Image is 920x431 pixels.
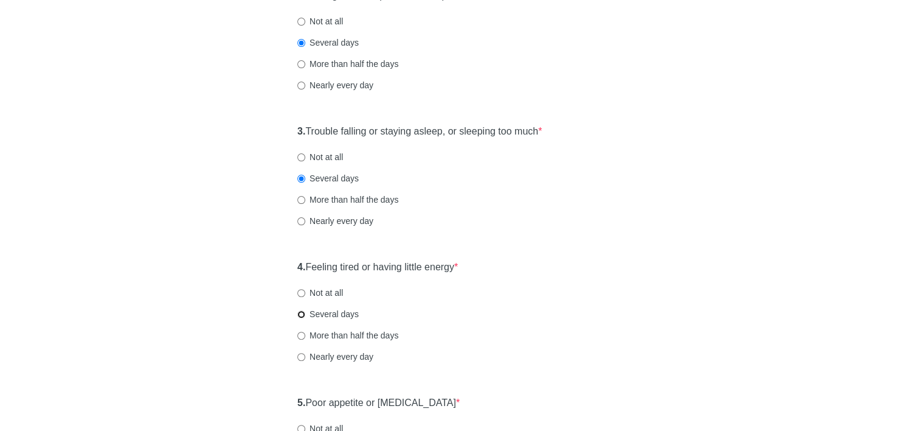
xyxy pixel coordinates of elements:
[297,151,343,163] label: Not at all
[297,18,305,26] input: Not at all
[297,39,305,47] input: Several days
[297,217,305,225] input: Nearly every day
[297,15,343,27] label: Not at all
[297,175,305,183] input: Several days
[297,194,398,206] label: More than half the days
[297,287,343,299] label: Not at all
[297,329,398,342] label: More than half the days
[297,351,373,363] label: Nearly every day
[297,289,305,297] input: Not at all
[297,37,359,49] label: Several days
[297,398,305,408] strong: 5.
[297,310,305,318] input: Several days
[297,153,305,161] input: Not at all
[297,79,373,91] label: Nearly every day
[297,353,305,361] input: Nearly every day
[297,332,305,340] input: More than half the days
[297,308,359,320] label: Several days
[297,196,305,204] input: More than half the days
[297,261,458,275] label: Feeling tired or having little energy
[297,125,542,139] label: Trouble falling or staying asleep, or sleeping too much
[297,58,398,70] label: More than half the days
[297,82,305,89] input: Nearly every day
[297,172,359,184] label: Several days
[297,396,460,410] label: Poor appetite or [MEDICAL_DATA]
[297,215,373,227] label: Nearly every day
[297,60,305,68] input: More than half the days
[297,126,305,136] strong: 3.
[297,262,305,272] strong: 4.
